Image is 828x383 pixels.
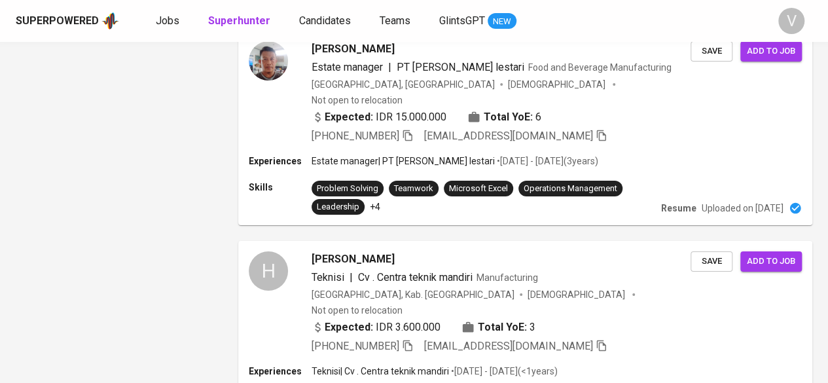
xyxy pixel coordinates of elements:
span: Cv . Centra teknik mandiri [358,271,473,283]
button: Add to job [740,41,802,62]
div: V [778,8,804,34]
span: 6 [535,109,541,125]
span: NEW [488,15,516,28]
span: Add to job [747,254,795,269]
span: Save [697,254,726,269]
div: Superpowered [16,14,99,29]
b: Expected: [325,319,373,335]
p: Not open to relocation [312,94,403,107]
span: [EMAIL_ADDRESS][DOMAIN_NAME] [424,130,593,142]
span: [DEMOGRAPHIC_DATA] [528,288,627,301]
span: [PERSON_NAME] [312,41,395,57]
div: IDR 15.000.000 [312,109,446,125]
button: Save [691,41,732,62]
p: • [DATE] - [DATE] ( 3 years ) [495,155,598,168]
span: GlintsGPT [439,14,485,27]
div: Leadership [317,201,359,213]
span: Add to job [747,44,795,59]
b: Expected: [325,109,373,125]
span: | [350,270,353,285]
p: Skills [249,181,312,194]
img: app logo [101,11,119,31]
a: Superpoweredapp logo [16,11,119,31]
p: Experiences [249,365,312,378]
span: Candidates [299,14,351,27]
b: Total YoE: [484,109,533,125]
p: +4 [370,200,380,213]
p: Estate manager | PT [PERSON_NAME] lestari [312,155,495,168]
span: [PHONE_NUMBER] [312,340,399,352]
span: Jobs [156,14,179,27]
p: Uploaded on [DATE] [702,202,783,215]
span: [EMAIL_ADDRESS][DOMAIN_NAME] [424,340,593,352]
div: Teamwork [394,183,433,195]
p: • [DATE] - [DATE] ( <1 years ) [449,365,558,378]
span: | [388,60,391,75]
b: Superhunter [208,14,270,27]
span: [PHONE_NUMBER] [312,130,399,142]
span: PT [PERSON_NAME] lestari [397,61,524,73]
span: Estate manager [312,61,383,73]
img: 20487b22c5a1011f08a964ee387720c8.jpeg [249,41,288,81]
div: H [249,251,288,291]
span: 3 [530,319,535,335]
b: Total YoE: [478,319,527,335]
p: Not open to relocation [312,304,403,317]
span: Teknisi [312,271,344,283]
button: Save [691,251,732,272]
a: GlintsGPT NEW [439,13,516,29]
p: Teknisi | Cv . Centra teknik mandiri [312,365,449,378]
div: Problem Solving [317,183,378,195]
span: [DEMOGRAPHIC_DATA] [508,78,607,91]
div: [GEOGRAPHIC_DATA], Kab. [GEOGRAPHIC_DATA] [312,288,514,301]
a: [PERSON_NAME]Estate manager|PT [PERSON_NAME] lestariFood and Beverage Manufacturing[GEOGRAPHIC_DA... [238,31,812,225]
span: Save [697,44,726,59]
div: Operations Management [524,183,617,195]
span: Manufacturing [477,272,538,283]
a: Candidates [299,13,353,29]
div: [GEOGRAPHIC_DATA], [GEOGRAPHIC_DATA] [312,78,495,91]
span: Teams [380,14,410,27]
span: [PERSON_NAME] [312,251,395,267]
div: IDR 3.600.000 [312,319,441,335]
p: Resume [661,202,696,215]
div: Microsoft Excel [449,183,508,195]
span: Food and Beverage Manufacturing [528,62,672,73]
p: Experiences [249,155,312,168]
a: Teams [380,13,413,29]
button: Add to job [740,251,802,272]
a: Jobs [156,13,182,29]
a: Superhunter [208,13,273,29]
